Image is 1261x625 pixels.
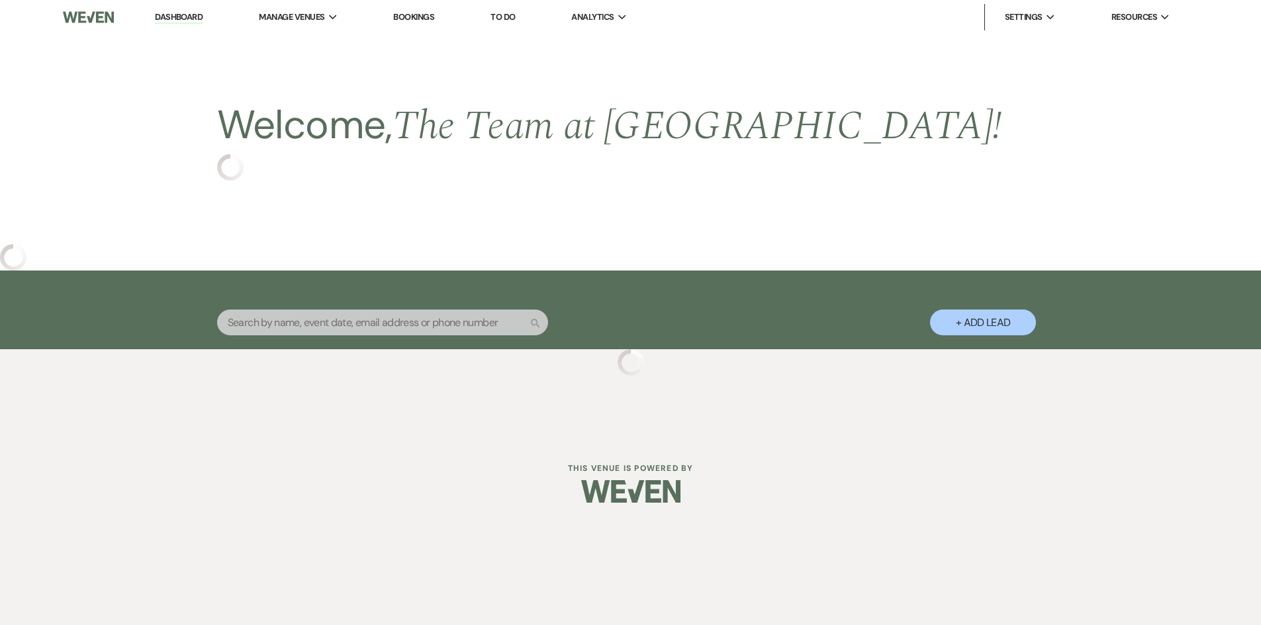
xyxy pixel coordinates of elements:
span: Resources [1111,11,1157,24]
input: Search by name, event date, email address or phone number [217,310,548,335]
img: Weven Logo [581,468,680,515]
span: The Team at [GEOGRAPHIC_DATA] ! [393,96,1002,157]
a: Bookings [393,11,434,22]
img: loading spinner [618,349,644,376]
a: To Do [490,11,515,22]
img: loading spinner [217,154,244,181]
h2: Welcome, [217,97,1002,154]
span: Manage Venues [259,11,324,24]
img: Weven Logo [63,3,113,31]
button: + Add Lead [930,310,1036,335]
a: Dashboard [155,11,203,24]
span: Settings [1005,11,1043,24]
span: Analytics [571,11,614,24]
